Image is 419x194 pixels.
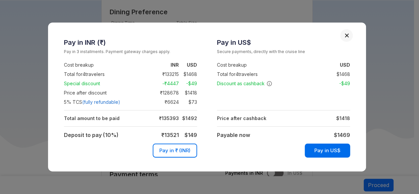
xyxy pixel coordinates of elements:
td: Total for 4 travelers [217,70,304,79]
td: -₹ 4447 [151,80,179,88]
td: Price after discount [64,88,151,97]
button: Pay in US$ [305,144,350,158]
td: -$ 49 [332,80,350,88]
strong: ₹ 13521 [161,132,179,138]
span: Discount as cashback [217,80,272,87]
td: -$ 49 [179,80,197,88]
strong: USD [187,62,197,68]
strong: Price after cashback [217,115,266,121]
strong: ₹ 135393 [159,115,179,121]
td: Total for 4 travelers [64,70,151,79]
td: ₹ 133215 [151,70,179,78]
strong: $ 1492 [182,115,197,121]
strong: Deposit to pay (10%) [64,132,119,138]
button: Close [344,33,349,38]
h3: Pay in US$ [217,38,350,46]
strong: $ 1418 [336,115,350,121]
strong: Total amount to be paid [64,115,120,121]
td: ₹ 128678 [151,89,179,97]
td: $ 1418 [179,89,197,97]
td: $ 73 [179,98,197,106]
td: $ 1468 [332,70,350,78]
td: ₹ 6624 [151,98,179,106]
strong: INR [171,62,179,68]
td: Cost breakup [64,60,151,70]
td: $ 1468 [179,70,197,78]
strong: USD [340,62,350,68]
small: Secure payments, directly with the cruise line [217,48,350,55]
td: Special discount [64,79,151,88]
strong: $ 149 [184,132,197,138]
td: 5 % TCS [64,97,151,107]
button: Pay in ₹ (INR) [153,144,197,158]
strong: $ 1469 [334,132,350,138]
h3: Pay in INR (₹) [64,38,197,46]
span: (fully refundable) [82,99,120,105]
small: Pay in 3 installments. Payment gateway charges apply. [64,48,197,55]
td: Cost breakup [217,60,304,70]
strong: Payable now [217,132,250,138]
